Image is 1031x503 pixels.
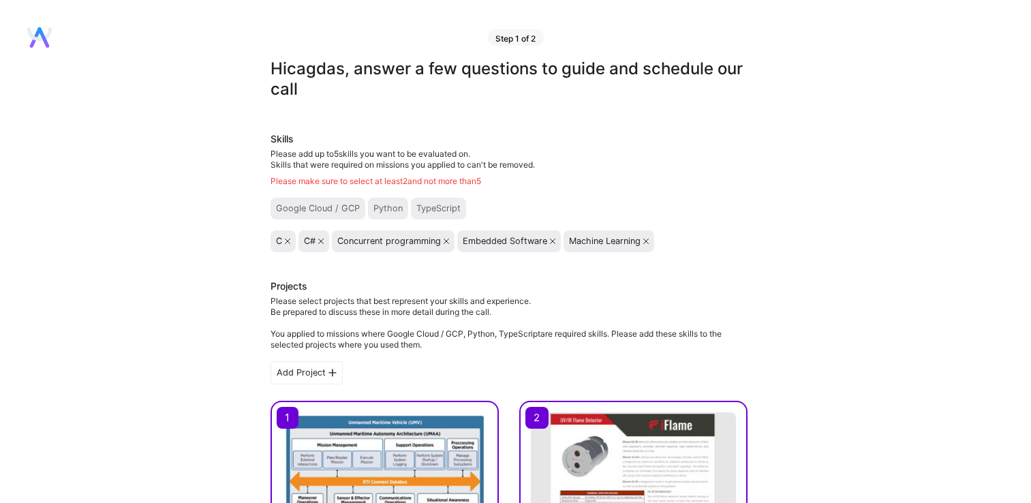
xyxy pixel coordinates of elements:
div: Google Cloud / GCP [276,203,360,214]
div: Projects [271,279,307,293]
i: icon Close [643,239,649,244]
div: Concurrent programming [337,236,441,247]
div: C [276,236,282,247]
div: Please select projects that best represent your skills and experience. Be prepared to discuss the... [271,296,748,350]
div: Step 1 of 2 [487,29,544,46]
div: Add Project [271,361,343,384]
div: C# [304,236,316,247]
i: icon PlusBlackFlat [328,369,337,377]
i: icon Close [318,239,324,244]
div: Please make sure to select at least 2 and not more than 5 [271,176,748,187]
div: Python [373,203,403,214]
div: Machine Learning [569,236,641,247]
div: TypeScript [416,203,461,214]
i: icon Close [285,239,290,244]
span: Skills that were required on missions you applied to can't be removed. [271,159,535,170]
i: icon Close [444,239,449,244]
div: Please add up to 5 skills you want to be evaluated on. [271,149,748,187]
div: Skills [271,132,748,146]
div: Hi cagdas , answer a few questions to guide and schedule our call [271,59,748,100]
i: icon Close [550,239,555,244]
div: Embedded Software [463,236,547,247]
